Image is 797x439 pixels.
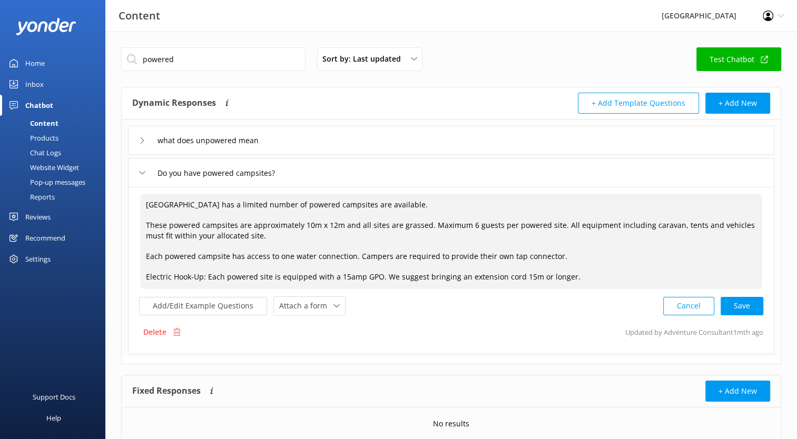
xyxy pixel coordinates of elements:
[25,53,45,74] div: Home
[140,194,762,289] textarea: [GEOGRAPHIC_DATA] has a limited number of powered campsites are available. These powered campsite...
[6,189,105,204] a: Reports
[6,116,58,131] div: Content
[16,18,76,35] img: yonder-white-logo.png
[6,131,105,145] a: Products
[433,418,469,430] p: No results
[625,322,763,342] p: Updated by Adventure Consultant 1mth ago
[721,297,763,315] button: Save
[25,74,44,95] div: Inbox
[705,93,770,114] button: + Add New
[143,326,166,338] p: Delete
[25,227,65,248] div: Recommend
[6,116,105,131] a: Content
[6,145,105,160] a: Chat Logs
[578,93,699,114] button: + Add Template Questions
[25,95,53,116] div: Chatbot
[663,297,714,315] button: Cancel
[6,189,55,204] div: Reports
[696,47,781,71] a: Test Chatbot
[6,160,105,175] a: Website Widget
[322,53,407,65] span: Sort by: Last updated
[132,93,216,114] h4: Dynamic Responses
[121,47,306,71] input: Search all Chatbot Content
[6,175,85,189] div: Pop-up messages
[46,407,61,428] div: Help
[139,297,267,315] button: Add/Edit Example Questions
[705,381,770,402] button: + Add New
[6,131,58,145] div: Products
[119,7,160,24] h3: Content
[6,160,79,175] div: Website Widget
[33,386,75,407] div: Support Docs
[25,206,51,227] div: Reviews
[279,300,333,312] span: Attach a form
[6,175,105,189] a: Pop-up messages
[132,381,201,402] h4: Fixed Responses
[25,248,51,270] div: Settings
[6,145,61,160] div: Chat Logs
